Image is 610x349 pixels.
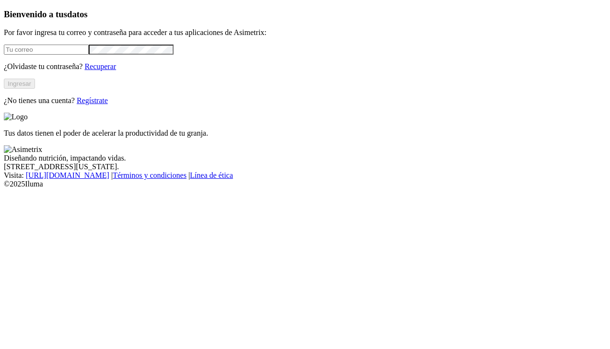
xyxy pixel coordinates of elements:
[4,113,28,121] img: Logo
[67,9,88,19] span: datos
[4,79,35,89] button: Ingresar
[4,171,606,180] div: Visita : | |
[113,171,187,179] a: Términos y condiciones
[4,28,606,37] p: Por favor ingresa tu correo y contraseña para acceder a tus aplicaciones de Asimetrix:
[4,129,606,138] p: Tus datos tienen el poder de acelerar la productividad de tu granja.
[4,96,606,105] p: ¿No tienes una cuenta?
[4,154,606,163] div: Diseñando nutrición, impactando vidas.
[4,62,606,71] p: ¿Olvidaste tu contraseña?
[190,171,233,179] a: Línea de ética
[4,145,42,154] img: Asimetrix
[4,163,606,171] div: [STREET_ADDRESS][US_STATE].
[26,171,109,179] a: [URL][DOMAIN_NAME]
[4,45,89,55] input: Tu correo
[4,180,606,188] div: © 2025 Iluma
[84,62,116,70] a: Recuperar
[4,9,606,20] h3: Bienvenido a tus
[77,96,108,105] a: Regístrate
